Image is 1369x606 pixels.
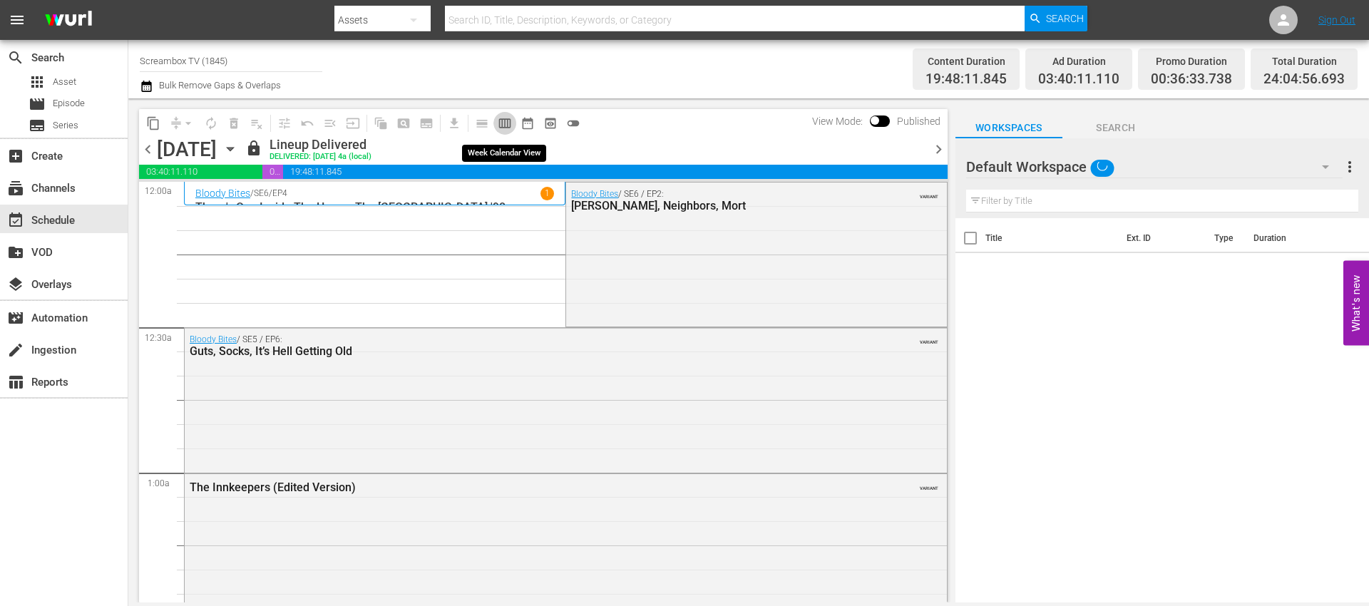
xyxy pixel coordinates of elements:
span: 19:48:11.845 [926,71,1007,88]
div: Default Workspace [966,147,1343,187]
div: / SE6 / EP2: [571,189,871,212]
span: Toggle to switch from Published to Draft view. [870,115,880,125]
th: Ext. ID [1118,218,1205,258]
button: Search [1025,6,1087,31]
div: Content Duration [926,51,1007,71]
div: / SE5 / EP6: [190,334,864,358]
div: The Innkeepers (Edited Version) [190,481,864,494]
p: EP4 [272,188,287,198]
div: DELIVERED: [DATE] 4a (local) [270,153,371,162]
span: Create Search Block [392,112,415,135]
div: [PERSON_NAME], Neighbors, Mort [571,199,871,212]
span: View Backup [539,112,562,135]
span: Automation [7,309,24,327]
div: Ad Duration [1038,51,1119,71]
div: Total Duration [1263,51,1345,71]
span: calendar_view_week_outlined [498,116,512,130]
p: There's One Inside The House, The [GEOGRAPHIC_DATA] '98 [195,200,554,214]
span: Asset [29,73,46,91]
span: Ingestion [7,341,24,359]
span: toggle_off [566,116,580,130]
div: Guts, Socks, It’s Hell Getting Old [190,344,864,358]
span: Customize Events [268,109,296,137]
span: Search [7,49,24,66]
span: content_copy [146,116,160,130]
span: 03:40:11.110 [139,165,262,179]
div: Lineup Delivered [270,137,371,153]
span: Create [7,148,24,165]
span: Update Metadata from Key Asset [342,112,364,135]
span: Remove Gaps & Overlaps [165,112,200,135]
span: Series [29,117,46,134]
span: Workspaces [955,119,1062,137]
span: Refresh All Search Blocks [364,109,392,137]
th: Type [1206,218,1245,258]
span: VARIANT [920,479,938,491]
span: Month Calendar View [516,112,539,135]
span: Asset [53,75,76,89]
span: more_vert [1341,158,1358,175]
p: SE6 / [254,188,272,198]
span: Loop Content [200,112,222,135]
th: Title [985,218,1119,258]
button: more_vert [1341,150,1358,184]
a: Sign Out [1318,14,1355,26]
a: Bloody Bites [571,189,618,199]
div: [DATE] [157,138,217,161]
p: / [250,188,254,198]
span: 19:48:11.845 [283,165,948,179]
span: Published [890,115,948,127]
span: 24 hours Lineup View is OFF [562,112,585,135]
span: Channels [7,180,24,197]
span: chevron_left [139,140,157,158]
p: 1 [545,188,550,198]
th: Duration [1245,218,1330,258]
span: lock [245,140,262,157]
button: Open Feedback Widget [1343,261,1369,346]
span: Series [53,118,78,133]
span: Select an event to delete [222,112,245,135]
span: 24:04:56.693 [1263,71,1345,88]
span: Download as CSV [438,109,466,137]
span: Clear Lineup [245,112,268,135]
a: Bloody Bites [195,188,250,199]
span: 03:40:11.110 [1038,71,1119,88]
span: Revert to Primary Episode [296,112,319,135]
span: chevron_right [930,140,948,158]
span: Episode [29,96,46,113]
span: VARIANT [920,333,938,344]
img: ans4CAIJ8jUAAAAAAAAAAAAAAAAAAAAAAAAgQb4GAAAAAAAAAAAAAAAAAAAAAAAAJMjXAAAAAAAAAAAAAAAAAAAAAAAAgAT5G... [34,4,103,37]
span: menu [9,11,26,29]
span: Reports [7,374,24,391]
div: Promo Duration [1151,51,1232,71]
a: Bloody Bites [190,334,237,344]
span: Episode [53,96,85,111]
span: Create Series Block [415,112,438,135]
span: 00:36:33.738 [1151,71,1232,88]
span: Copy Lineup [142,112,165,135]
span: 00:36:33.738 [262,165,283,179]
span: Day Calendar View [466,109,493,137]
span: Search [1046,6,1084,31]
span: preview_outlined [543,116,558,130]
span: VOD [7,244,24,261]
span: Bulk Remove Gaps & Overlaps [157,80,281,91]
span: date_range_outlined [521,116,535,130]
span: View Mode: [805,115,870,127]
span: Search [1062,119,1169,137]
span: VARIANT [920,188,938,199]
span: Overlays [7,276,24,293]
span: Schedule [7,212,24,229]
